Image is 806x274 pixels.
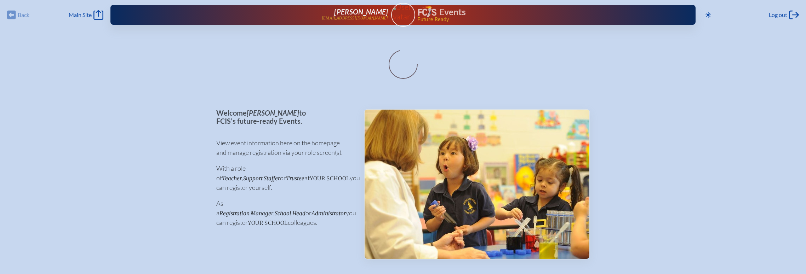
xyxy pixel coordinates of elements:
div: FCIS Events — Future ready [418,6,673,22]
a: [PERSON_NAME][EMAIL_ADDRESS][DOMAIN_NAME] [133,8,388,22]
span: [PERSON_NAME] [247,109,299,117]
span: your school [310,175,350,182]
span: Future Ready [417,17,673,22]
a: Main Site [69,10,103,20]
span: [PERSON_NAME] [334,7,388,16]
p: View event information here on the homepage and manage registration via your role screen(s). [216,138,353,157]
p: As a , or you can register colleagues. [216,199,353,227]
span: School Head [275,210,305,217]
span: Support Staffer [243,175,280,182]
img: Events [365,110,589,259]
p: Welcome to FCIS’s future-ready Events. [216,109,353,125]
span: Registration Manager [219,210,273,217]
span: Teacher [222,175,242,182]
span: your school [248,220,288,226]
img: User Avatar [388,2,418,21]
p: With a role of , or at you can register yourself. [216,164,353,192]
span: Log out [769,11,787,18]
span: Main Site [69,11,92,18]
a: User Avatar [391,3,415,27]
span: Trustee [286,175,304,182]
span: Administrator [311,210,346,217]
p: [EMAIL_ADDRESS][DOMAIN_NAME] [322,16,388,21]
